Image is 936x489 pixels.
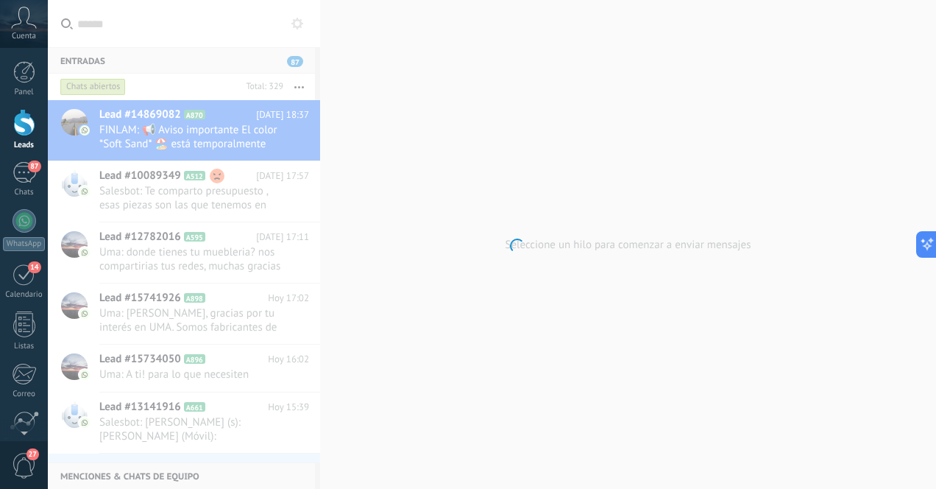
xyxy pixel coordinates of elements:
[3,88,46,97] div: Panel
[28,261,40,273] span: 14
[26,448,39,460] span: 27
[3,188,46,197] div: Chats
[3,237,45,251] div: WhatsApp
[28,161,40,172] span: 87
[3,141,46,150] div: Leads
[12,32,36,41] span: Cuenta
[3,390,46,399] div: Correo
[3,290,46,300] div: Calendario
[3,342,46,351] div: Listas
